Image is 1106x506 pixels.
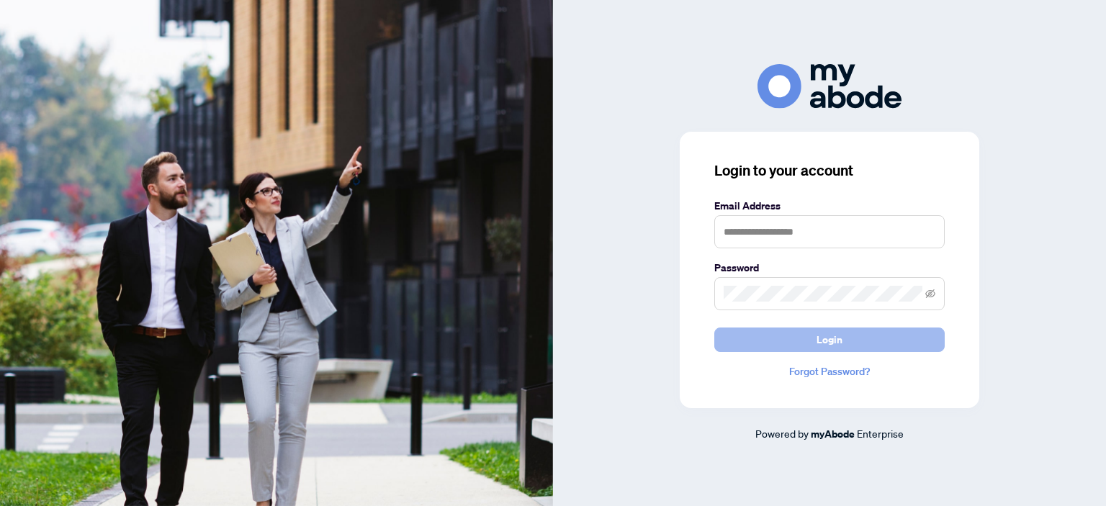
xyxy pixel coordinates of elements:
[925,289,935,299] span: eye-invisible
[714,161,945,181] h3: Login to your account
[755,427,809,440] span: Powered by
[757,64,902,108] img: ma-logo
[714,198,945,214] label: Email Address
[714,327,945,352] button: Login
[811,426,855,442] a: myAbode
[714,260,945,276] label: Password
[817,328,842,351] span: Login
[857,427,904,440] span: Enterprise
[714,363,945,379] a: Forgot Password?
